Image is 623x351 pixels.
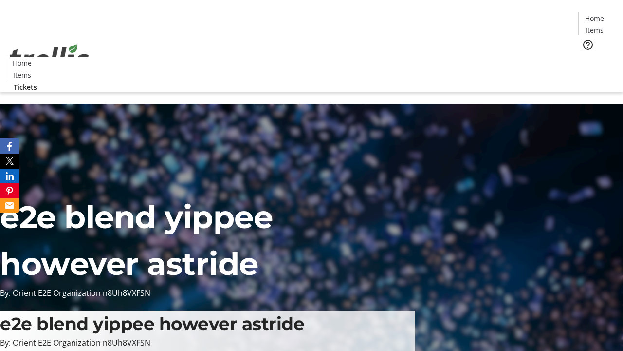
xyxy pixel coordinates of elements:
a: Home [579,13,610,23]
span: Tickets [14,82,37,92]
span: Home [585,13,604,23]
span: Home [13,58,32,68]
span: Items [13,70,31,80]
button: Help [578,35,598,55]
a: Home [6,58,37,68]
span: Tickets [586,57,609,67]
a: Tickets [6,82,45,92]
img: Orient E2E Organization n8Uh8VXFSN's Logo [6,34,92,82]
a: Items [6,70,37,80]
a: Items [579,25,610,35]
a: Tickets [578,57,617,67]
span: Items [586,25,604,35]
